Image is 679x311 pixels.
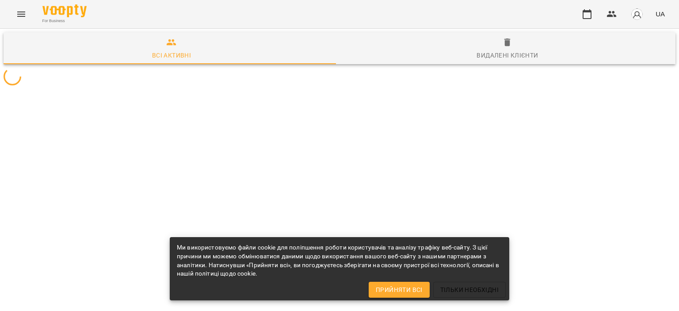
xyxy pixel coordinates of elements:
[656,9,665,19] span: UA
[42,4,87,17] img: Voopty Logo
[152,50,191,61] div: Всі активні
[11,4,32,25] button: Menu
[477,50,538,61] div: Видалені клієнти
[631,8,643,20] img: avatar_s.png
[652,6,668,22] button: UA
[42,18,87,24] span: For Business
